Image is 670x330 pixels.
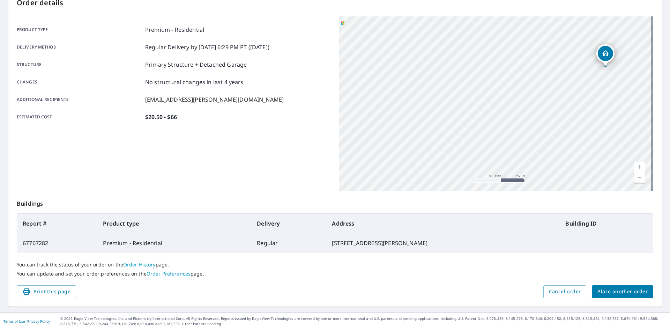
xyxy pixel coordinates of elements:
[123,261,156,268] a: Order History
[3,319,25,324] a: Terms of Use
[17,60,142,69] p: Structure
[326,233,560,253] td: [STREET_ADDRESS][PERSON_NAME]
[251,214,326,233] th: Delivery
[145,78,244,86] p: No structural changes in last 4 years
[17,25,142,34] p: Product type
[17,191,653,213] p: Buildings
[634,172,645,183] a: Current Level 15, Zoom Out
[17,78,142,86] p: Changes
[549,287,581,296] span: Cancel order
[597,287,648,296] span: Place another order
[97,214,251,233] th: Product type
[27,319,50,324] a: Privacy Policy
[592,285,653,298] button: Place another order
[97,233,251,253] td: Premium - Residential
[17,271,653,277] p: You can update and set your order preferences on the page.
[22,287,70,296] span: Print this page
[145,113,177,121] p: $20.50 - $66
[145,60,247,69] p: Primary Structure + Detached Garage
[17,113,142,121] p: Estimated cost
[634,162,645,172] a: Current Level 15, Zoom In
[17,233,97,253] td: 67767282
[251,233,326,253] td: Regular
[17,95,142,104] p: Additional recipients
[326,214,560,233] th: Address
[147,270,191,277] a: Order Preferences
[145,43,269,51] p: Regular Delivery by [DATE] 6:29 PM PT ([DATE])
[17,214,97,233] th: Report #
[560,214,653,233] th: Building ID
[145,25,204,34] p: Premium - Residential
[145,95,284,104] p: [EMAIL_ADDRESS][PERSON_NAME][DOMAIN_NAME]
[596,44,615,66] div: Dropped pin, building 1, Residential property, 1102 Elizabeth Ave Reading, PA 19605
[60,316,667,327] p: © 2025 Eagle View Technologies, Inc. and Pictometry International Corp. All Rights Reserved. Repo...
[17,285,76,298] button: Print this page
[17,43,142,51] p: Delivery method
[543,285,587,298] button: Cancel order
[17,262,653,268] p: You can track the status of your order on the page.
[3,319,50,323] p: |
